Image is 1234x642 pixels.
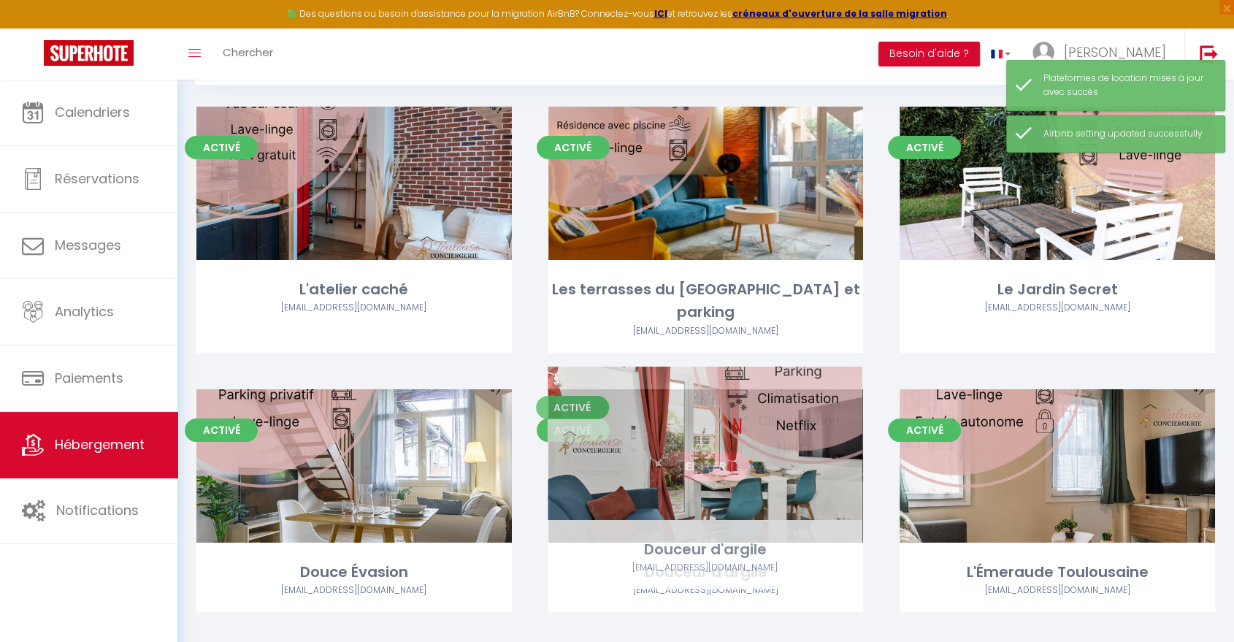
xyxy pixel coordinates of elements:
[12,6,55,50] button: Ouvrir le widget de chat LiveChat
[1043,127,1210,141] div: Airbnb setting updated successfully
[55,369,123,387] span: Paiements
[55,236,121,254] span: Messages
[548,324,864,338] div: Airbnb
[44,40,134,66] img: Super Booking
[654,7,667,20] a: ICI
[55,169,139,188] span: Réservations
[662,451,749,481] a: Editer
[537,419,610,442] span: Activé
[196,278,512,301] div: L'atelier caché
[888,136,961,159] span: Activé
[196,561,512,584] div: Douce Évasion
[185,136,258,159] span: Activé
[196,584,512,597] div: Airbnb
[888,419,961,442] span: Activé
[1064,43,1166,61] span: [PERSON_NAME]
[900,584,1215,597] div: Airbnb
[55,302,114,321] span: Analytics
[223,45,273,60] span: Chercher
[55,103,130,121] span: Calendriers
[196,301,512,315] div: Airbnb
[900,561,1215,584] div: L'Émeraude Toulousaine
[56,501,139,519] span: Notifications
[1032,42,1054,64] img: ...
[212,28,284,80] a: Chercher
[732,7,947,20] a: créneaux d'ouverture de la salle migration
[185,419,258,442] span: Activé
[537,136,610,159] span: Activé
[900,278,1215,301] div: Le Jardin Secret
[548,584,864,597] div: Airbnb
[55,435,145,454] span: Hébergement
[548,561,864,584] div: Douceur d'argile
[1043,72,1210,99] div: Plateformes de location mises à jour avec succès
[1200,45,1218,63] img: logout
[1022,28,1184,80] a: ... [PERSON_NAME]
[878,42,980,66] button: Besoin d'aide ?
[548,278,864,324] div: Les terrasses du [GEOGRAPHIC_DATA] et parking
[900,301,1215,315] div: Airbnb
